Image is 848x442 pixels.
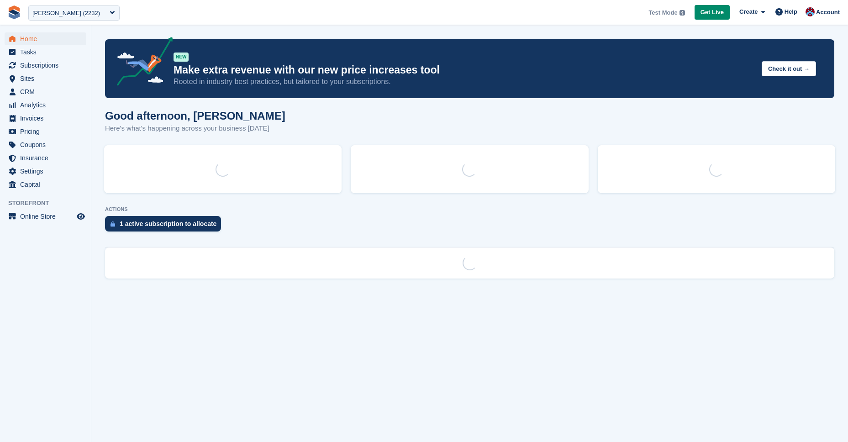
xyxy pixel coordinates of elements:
span: Online Store [20,210,75,223]
p: Here's what's happening across your business [DATE] [105,123,285,134]
a: menu [5,152,86,164]
span: Capital [20,178,75,191]
span: Test Mode [648,8,677,17]
span: Help [785,7,797,16]
div: [PERSON_NAME] (2232) [32,9,100,18]
img: icon-info-grey-7440780725fd019a000dd9b08b2336e03edf1995a4989e88bcd33f0948082b44.svg [679,10,685,16]
a: Preview store [75,211,86,222]
p: ACTIONS [105,206,834,212]
div: NEW [174,53,189,62]
p: Rooted in industry best practices, but tailored to your subscriptions. [174,77,754,87]
a: menu [5,59,86,72]
a: menu [5,32,86,45]
span: Settings [20,165,75,178]
p: Make extra revenue with our new price increases tool [174,63,754,77]
span: Create [739,7,758,16]
img: price-adjustments-announcement-icon-8257ccfd72463d97f412b2fc003d46551f7dbcb40ab6d574587a9cd5c0d94... [109,37,173,89]
span: Insurance [20,152,75,164]
span: Pricing [20,125,75,138]
span: Analytics [20,99,75,111]
a: menu [5,72,86,85]
a: menu [5,112,86,125]
span: Tasks [20,46,75,58]
img: David Hughes [806,7,815,16]
span: Storefront [8,199,91,208]
a: menu [5,178,86,191]
button: Check it out → [762,61,816,76]
a: menu [5,46,86,58]
a: menu [5,99,86,111]
a: menu [5,165,86,178]
span: Account [816,8,840,17]
span: Sites [20,72,75,85]
a: menu [5,85,86,98]
span: Subscriptions [20,59,75,72]
span: Coupons [20,138,75,151]
span: Home [20,32,75,45]
span: Get Live [701,8,724,17]
h1: Good afternoon, [PERSON_NAME] [105,110,285,122]
img: active_subscription_to_allocate_icon-d502201f5373d7db506a760aba3b589e785aa758c864c3986d89f69b8ff3... [111,221,115,227]
a: menu [5,210,86,223]
a: Get Live [695,5,730,20]
a: menu [5,125,86,138]
a: 1 active subscription to allocate [105,216,226,236]
img: stora-icon-8386f47178a22dfd0bd8f6a31ec36ba5ce8667c1dd55bd0f319d3a0aa187defe.svg [7,5,21,19]
div: 1 active subscription to allocate [120,220,216,227]
a: menu [5,138,86,151]
span: CRM [20,85,75,98]
span: Invoices [20,112,75,125]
